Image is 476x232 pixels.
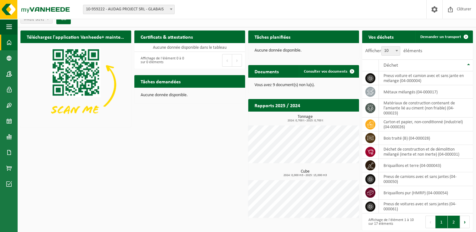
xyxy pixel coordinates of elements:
[379,118,473,131] td: carton et papier, non-conditionné (industriel) (04-000026)
[56,14,71,24] button: OK
[365,48,422,53] label: Afficher éléments
[435,216,448,228] button: 1
[379,85,473,99] td: métaux mélangés (04-000017)
[448,216,460,228] button: 2
[382,47,400,55] span: 10
[83,5,175,14] span: 10-959222 - AUDAG PROJECT SRL - GLABAIS
[83,5,174,14] span: 10-959222 - AUDAG PROJECT SRL - GLABAIS
[20,30,131,43] h2: Téléchargez l'application Vanheede+ maintenant!
[24,14,44,24] span: Site(s)
[248,30,297,43] h2: Tâches planifiées
[384,63,398,68] span: Déchet
[255,83,353,87] p: Vous avez 9 document(s) non lu(s).
[248,65,285,77] h2: Documents
[415,30,472,43] a: Demander un transport
[141,93,239,97] p: Aucune donnée disponible.
[251,169,359,177] h3: Cube
[379,99,473,118] td: matériaux de construction contenant de l'amiante lié au ciment (non friable) (04-000023)
[232,54,242,67] button: Next
[379,159,473,172] td: briquaillons et terre (04-000043)
[304,111,358,124] a: Consulter les rapports
[137,53,187,67] div: Affichage de l'élément 0 à 0 sur 0 éléments
[299,65,358,78] a: Consulter vos documents
[379,131,473,145] td: bois traité (B) (04-000028)
[460,216,470,228] button: Next
[420,35,461,39] span: Demander un transport
[379,200,473,213] td: pneus de voitures avec et sans jantes (04-000061)
[255,48,353,53] p: Aucune donnée disponible.
[20,43,131,126] img: Download de VHEPlus App
[379,186,473,200] td: briquaillons pur (HMRP) (04-000054)
[379,172,473,186] td: pneus de camions avec et sans jantes (04-000050)
[251,174,359,177] span: 2024: 0,000 m3 - 2025: 15,000 m3
[251,119,359,122] span: 2024: 0,700 t - 2025: 0,700 t
[248,99,306,111] h2: Rapports 2025 / 2024
[134,75,187,87] h2: Tâches demandées
[251,115,359,122] h3: Tonnage
[304,69,347,74] span: Consulter vos documents
[379,145,473,159] td: déchet de construction et de démolition mélangé (inerte et non inerte) (04-000031)
[365,215,414,229] div: Affichage de l'élément 1 à 10 sur 17 éléments
[379,71,473,85] td: pneus voiture et camion avec et sans jante en mélange (04-000004)
[134,30,199,43] h2: Certificats & attestations
[134,43,245,52] td: Aucune donnée disponible dans le tableau
[381,46,400,56] span: 10
[222,54,232,67] button: Previous
[425,216,435,228] button: Previous
[362,30,400,43] h2: Vos déchets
